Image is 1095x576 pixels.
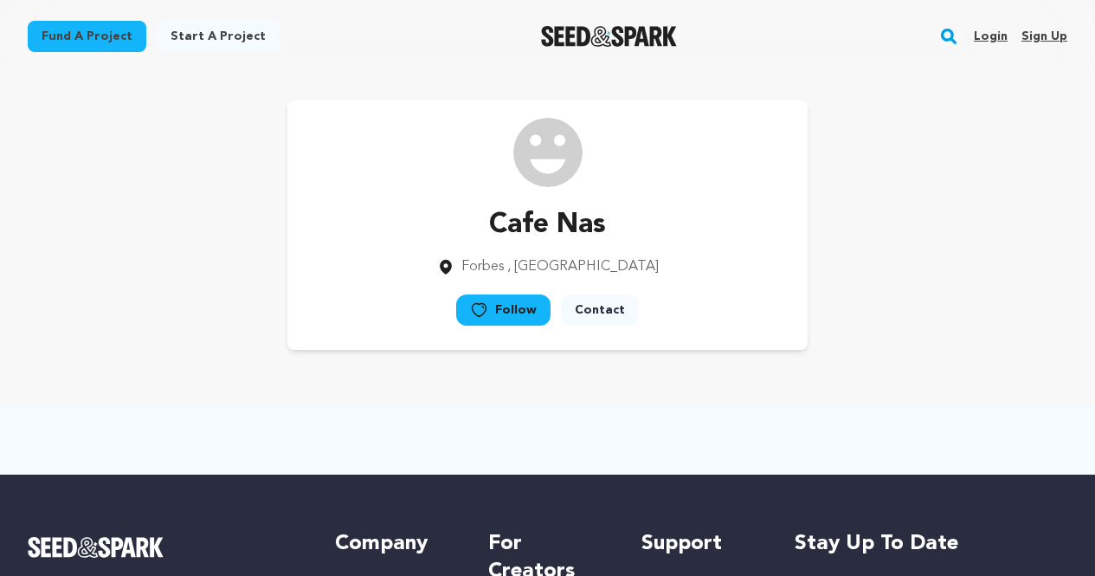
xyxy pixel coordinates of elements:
[28,537,300,558] a: Seed&Spark Homepage
[507,260,659,274] span: , [GEOGRAPHIC_DATA]
[513,118,583,187] img: /img/default-images/user/medium/user.png image
[1021,23,1067,50] a: Sign up
[561,294,639,326] a: Contact
[456,294,551,326] a: Follow
[28,21,146,52] a: Fund a project
[437,204,659,246] p: Cafe Nas
[28,537,164,558] img: Seed&Spark Logo
[461,260,504,274] span: Forbes
[541,26,677,47] img: Seed&Spark Logo Dark Mode
[641,530,760,558] h5: Support
[541,26,677,47] a: Seed&Spark Homepage
[974,23,1008,50] a: Login
[335,530,454,558] h5: Company
[157,21,280,52] a: Start a project
[795,530,1067,558] h5: Stay up to date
